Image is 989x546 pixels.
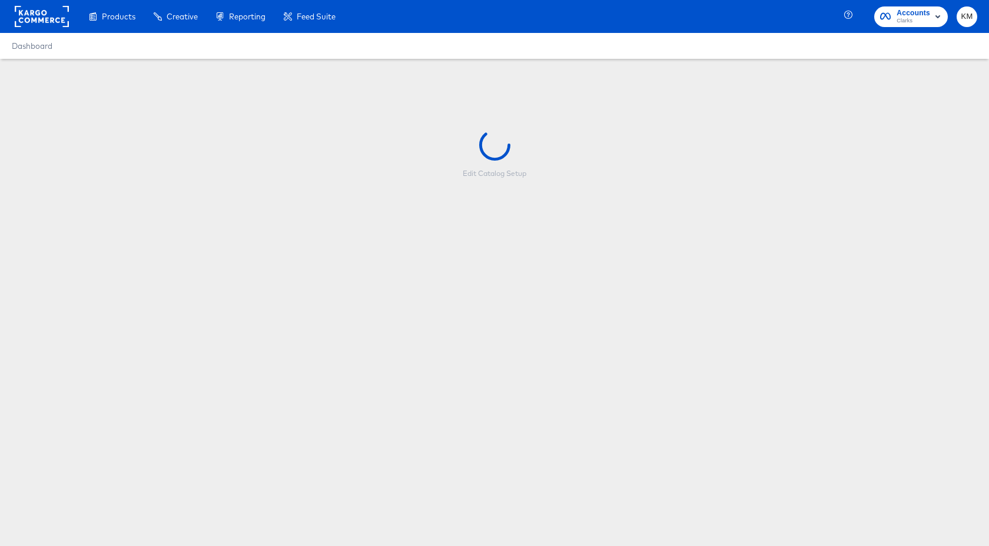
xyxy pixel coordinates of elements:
span: KM [961,10,973,24]
a: Dashboard [12,41,52,51]
span: Creative [167,12,198,21]
button: KM [957,6,977,27]
div: Edit Catalog Setup [463,169,526,178]
span: Accounts [897,7,930,19]
span: Reporting [229,12,265,21]
span: Clarks [897,16,930,26]
span: Feed Suite [297,12,336,21]
span: Products [102,12,135,21]
button: AccountsClarks [874,6,948,27]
